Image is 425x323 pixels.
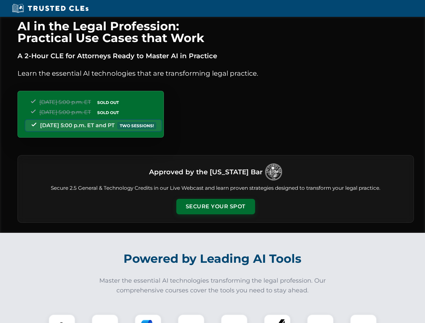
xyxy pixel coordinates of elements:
p: Secure 2.5 General & Technology Credits in our Live Webcast and learn proven strategies designed ... [26,184,405,192]
p: Master the essential AI technologies transforming the legal profession. Our comprehensive courses... [95,276,330,295]
img: Trusted CLEs [10,3,91,13]
h2: Powered by Leading AI Tools [26,247,399,271]
span: [DATE] 5:00 p.m. ET [39,109,91,115]
img: Logo [265,164,282,180]
span: SOLD OUT [95,99,121,106]
span: [DATE] 5:00 p.m. ET [39,99,91,105]
button: Secure Your Spot [176,199,255,214]
p: A 2-Hour CLE for Attorneys Ready to Master AI in Practice [17,50,414,61]
h3: Approved by the [US_STATE] Bar [149,166,262,178]
span: SOLD OUT [95,109,121,116]
h1: AI in the Legal Profession: Practical Use Cases that Work [17,20,414,44]
p: Learn the essential AI technologies that are transforming legal practice. [17,68,414,79]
